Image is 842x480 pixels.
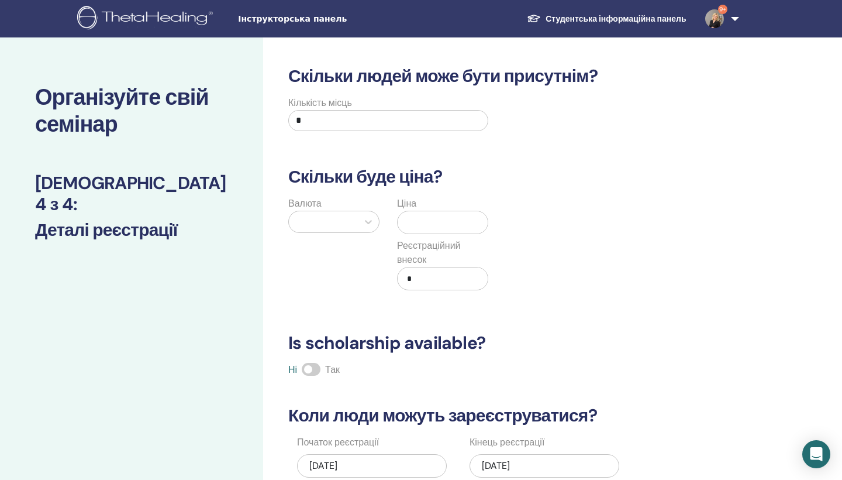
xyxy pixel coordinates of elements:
[297,436,379,450] label: Початок реєстрації
[281,66,730,87] h3: Скільки людей може бути присутнім?
[517,8,695,30] a: Студентська інформаційна панель
[238,13,413,25] span: Інструкторська панель
[288,96,352,110] label: Кількість місць
[35,173,228,215] h3: [DEMOGRAPHIC_DATA] 4 з 4 :
[705,9,724,28] img: default.jpg
[35,84,228,138] h2: Організуйте свій семінар
[281,166,730,187] h3: Скільки буде ціна?
[470,436,544,450] label: Кінець реєстрації
[281,405,730,426] h3: Коли люди можуть зареєструватися?
[527,13,541,23] img: graduation-cap-white.svg
[288,364,297,376] span: Ні
[281,332,730,354] h3: Is scholarship available?
[77,6,217,32] img: logo.png
[297,454,447,478] div: [DATE]
[288,197,322,211] label: Валюта
[802,440,830,468] div: Open Intercom Messenger
[718,5,727,14] span: 9+
[325,364,340,376] span: Так
[470,454,619,478] div: [DATE]
[397,239,488,267] label: Реєстраційний внесок
[35,220,228,241] h3: Деталі реєстрації
[397,197,416,211] label: Ціна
